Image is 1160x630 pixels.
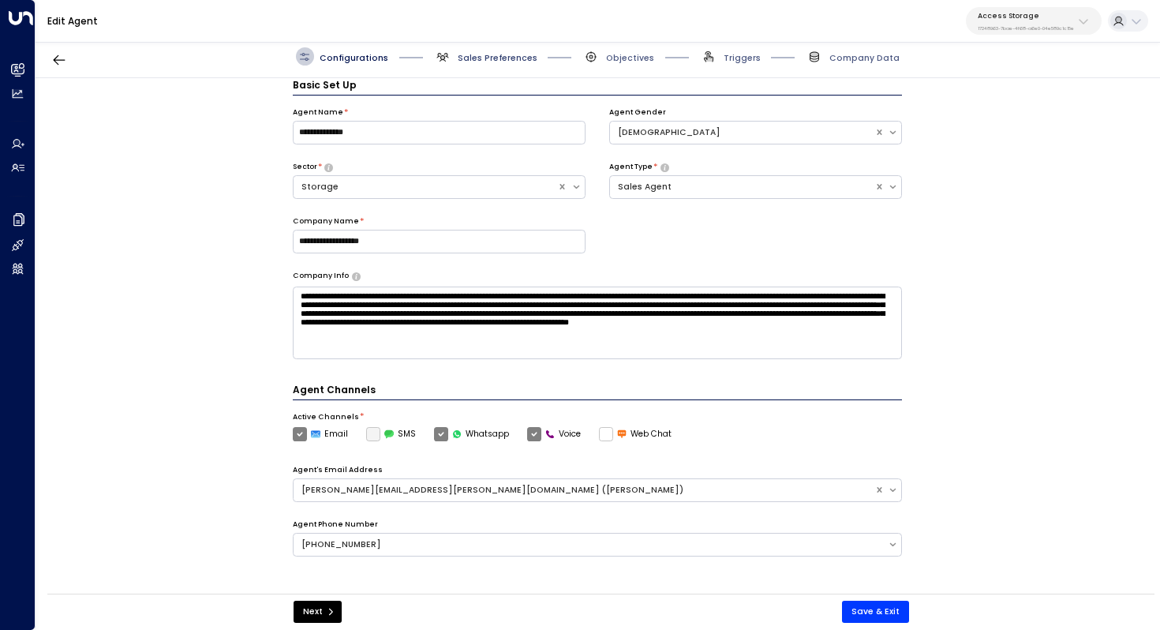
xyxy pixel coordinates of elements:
[324,163,333,171] button: Select whether your copilot will handle inquiries directly from leads or from brokers representin...
[366,427,417,441] div: To activate this channel, please go to the Integrations page
[293,383,903,400] h4: Agent Channels
[966,7,1102,35] button: Access Storage17248963-7bae-4f68-a6e0-04e589c1c15e
[294,601,342,623] button: Next
[978,25,1074,32] p: 17248963-7bae-4f68-a6e0-04e589c1c15e
[609,162,653,173] label: Agent Type
[599,427,672,441] label: Web Chat
[293,271,349,282] label: Company Info
[352,272,361,280] button: Provide a brief overview of your company, including your industry, products or services, and any ...
[618,126,866,139] div: [DEMOGRAPHIC_DATA]
[293,78,903,96] h3: Basic Set Up
[609,107,666,118] label: Agent Gender
[293,519,378,531] label: Agent Phone Number
[293,162,317,173] label: Sector
[434,427,510,441] label: Whatsapp
[293,427,349,441] label: Email
[618,181,866,193] div: Sales Agent
[458,52,537,64] span: Sales Preferences
[978,11,1074,21] p: Access Storage
[606,52,654,64] span: Objectives
[724,52,761,64] span: Triggers
[829,52,900,64] span: Company Data
[301,538,880,551] div: [PHONE_NUMBER]
[47,14,98,28] a: Edit Agent
[527,427,582,441] label: Voice
[293,107,343,118] label: Agent Name
[660,163,669,171] button: Select whether your copilot will handle inquiries directly from leads or from brokers representin...
[842,601,909,623] button: Save & Exit
[301,484,866,497] div: [PERSON_NAME][EMAIL_ADDRESS][PERSON_NAME][DOMAIN_NAME] ([PERSON_NAME])
[366,427,417,441] label: SMS
[293,412,359,423] label: Active Channels
[293,216,359,227] label: Company Name
[301,181,550,193] div: Storage
[293,465,383,476] label: Agent's Email Address
[320,52,388,64] span: Configurations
